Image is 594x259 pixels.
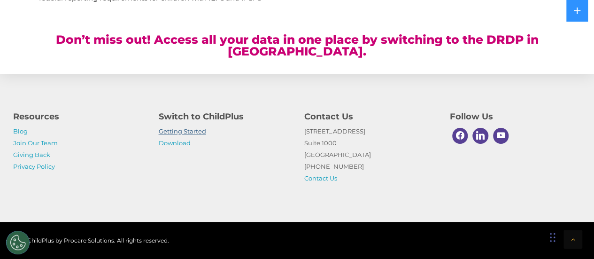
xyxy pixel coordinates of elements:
[56,32,539,58] span: Don’t miss out! Access all your data in one place by switching to the DRDP in [GEOGRAPHIC_DATA].
[550,223,555,251] div: Drag
[304,174,337,182] a: Contact Us
[6,237,169,244] span: © 2025 ChildPlus by Procare Solutions. All rights reserved.
[304,126,436,184] p: [STREET_ADDRESS] Suite 1000 [GEOGRAPHIC_DATA] [PHONE_NUMBER]
[450,110,581,123] h4: Follow Us
[159,127,206,135] a: Getting Started
[13,127,28,135] a: Blog
[440,157,594,259] iframe: Chat Widget
[13,110,145,123] h4: Resources
[6,231,30,254] button: Cookies Settings
[491,126,511,146] a: Youtube
[159,110,290,123] h4: Switch to ChildPlus
[13,163,55,170] a: Privacy Policy
[159,139,191,147] a: Download
[470,126,491,146] a: Linkedin
[450,126,471,146] a: Facebook
[13,139,58,147] a: Join Our Team
[304,110,436,123] h4: Contact Us
[13,151,50,158] a: Giving Back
